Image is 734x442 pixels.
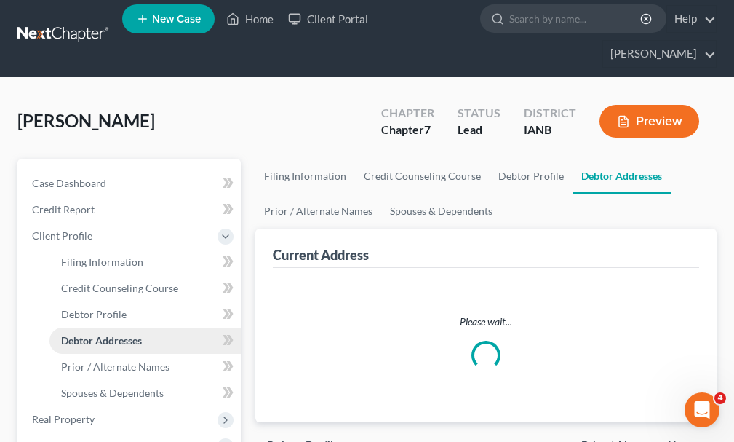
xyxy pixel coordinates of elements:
[61,282,178,294] span: Credit Counseling Course
[49,380,241,406] a: Spouses & Dependents
[17,110,155,131] span: [PERSON_NAME]
[61,308,127,320] span: Debtor Profile
[714,392,726,404] span: 4
[284,315,687,329] p: Please wait...
[152,14,201,25] span: New Case
[61,334,142,347] span: Debtor Addresses
[219,6,281,32] a: Home
[49,275,241,301] a: Credit Counseling Course
[61,387,164,399] span: Spouses & Dependents
[603,41,716,67] a: [PERSON_NAME]
[32,229,92,242] span: Client Profile
[255,159,355,194] a: Filing Information
[381,194,501,229] a: Spouses & Dependents
[49,354,241,380] a: Prior / Alternate Names
[20,197,241,223] a: Credit Report
[509,5,642,32] input: Search by name...
[424,122,431,136] span: 7
[458,122,500,138] div: Lead
[61,256,143,268] span: Filing Information
[458,105,500,122] div: Status
[524,105,576,122] div: District
[32,413,95,425] span: Real Property
[255,194,381,229] a: Prior / Alternate Names
[573,159,671,194] a: Debtor Addresses
[599,105,699,138] button: Preview
[32,203,95,216] span: Credit Report
[49,328,241,354] a: Debtor Addresses
[685,392,719,427] iframe: Intercom live chat
[32,177,106,189] span: Case Dashboard
[667,6,716,32] a: Help
[381,105,434,122] div: Chapter
[524,122,576,138] div: IANB
[49,301,241,328] a: Debtor Profile
[273,246,369,264] div: Current Address
[381,122,434,138] div: Chapter
[281,6,375,32] a: Client Portal
[49,249,241,275] a: Filing Information
[20,170,241,197] a: Case Dashboard
[355,159,490,194] a: Credit Counseling Course
[61,360,169,373] span: Prior / Alternate Names
[490,159,573,194] a: Debtor Profile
